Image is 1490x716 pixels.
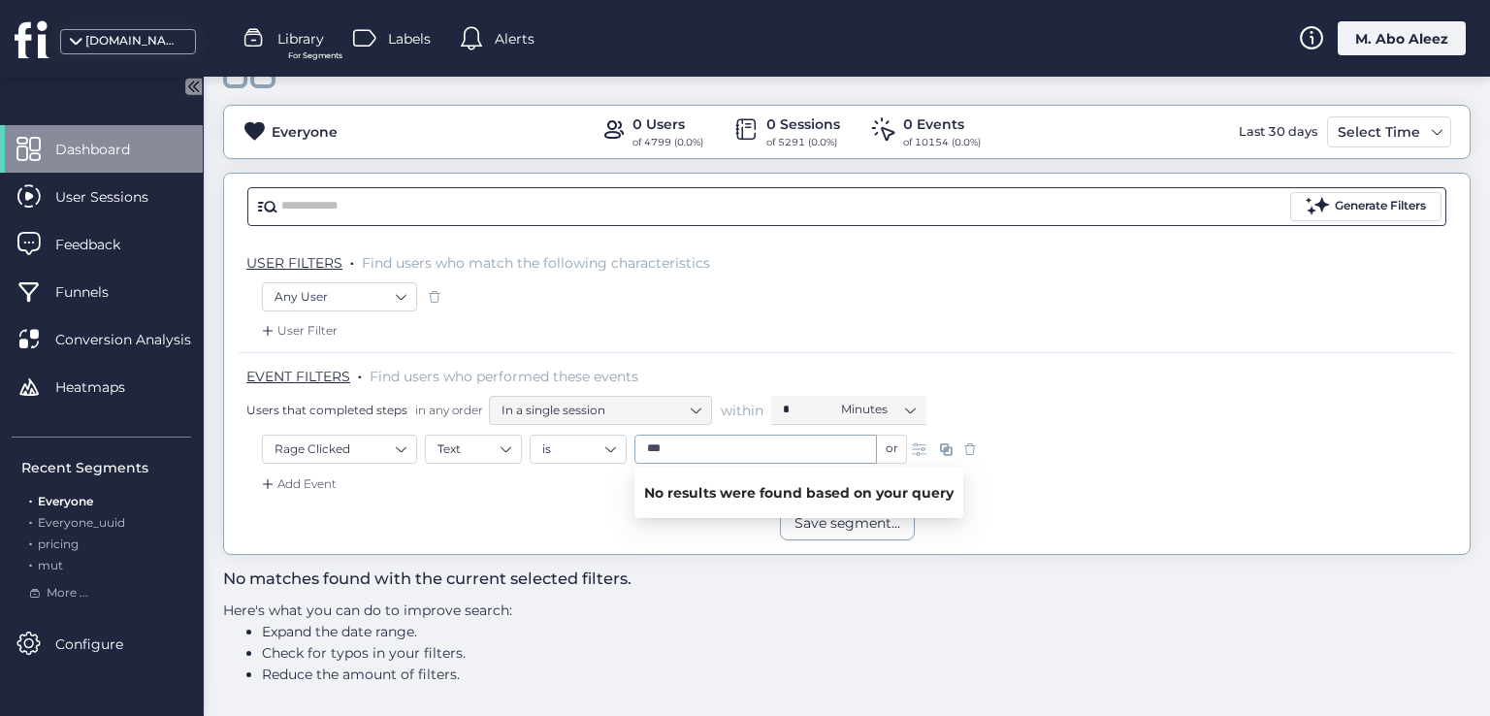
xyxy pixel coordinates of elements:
[246,402,407,418] span: Users that completed steps
[411,402,483,418] span: in any order
[272,121,338,143] div: Everyone
[85,32,182,50] div: [DOMAIN_NAME]
[1338,21,1466,55] div: M. Abo Aleez
[21,457,191,478] div: Recent Segments
[370,368,638,385] span: Find users who performed these events
[388,28,431,49] span: Labels
[350,250,354,270] span: .
[262,664,1027,685] li: Reduce the amount of filters.
[288,49,342,62] span: For Segments
[841,395,915,424] nz-select-item: Minutes
[632,114,703,135] div: 0 Users
[38,494,93,508] span: Everyone
[502,396,699,425] nz-select-item: In a single session
[55,376,154,398] span: Heatmaps
[277,28,324,49] span: Library
[721,401,763,420] span: within
[38,515,125,530] span: Everyone_uuid
[766,114,840,135] div: 0 Sessions
[29,533,32,551] span: .
[1234,116,1322,147] div: Last 30 days
[55,186,178,208] span: User Sessions
[877,435,907,464] div: or
[55,139,159,160] span: Dashboard
[632,135,703,150] div: of 4799 (0.0%)
[258,321,338,341] div: User Filter
[262,642,1027,664] li: Check for typos in your filters.
[362,254,710,272] span: Find users who match the following characteristics
[1335,197,1426,215] div: Generate Filters
[223,567,1027,592] h3: No matches found with the current selected filters.
[495,28,534,49] span: Alerts
[29,490,32,508] span: .
[1333,120,1425,144] div: Select Time
[437,435,509,464] nz-select-item: Text
[358,364,362,383] span: .
[634,468,963,518] div: No results were found based on your query
[246,254,342,272] span: USER FILTERS
[55,234,149,255] span: Feedback
[29,554,32,572] span: .
[29,511,32,530] span: .
[262,621,1027,642] li: Expand the date range.
[223,600,1027,685] div: Here's what you can do to improve search:
[903,114,981,135] div: 0 Events
[47,584,88,602] span: More ...
[1290,192,1441,221] button: Generate Filters
[275,282,405,311] nz-select-item: Any User
[55,329,220,350] span: Conversion Analysis
[275,435,405,464] nz-select-item: Rage Clicked
[766,135,840,150] div: of 5291 (0.0%)
[246,368,350,385] span: EVENT FILTERS
[258,474,337,494] div: Add Event
[542,435,614,464] nz-select-item: is
[55,634,152,655] span: Configure
[38,558,63,572] span: mut
[903,135,981,150] div: of 10154 (0.0%)
[38,537,79,551] span: pricing
[55,281,138,303] span: Funnels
